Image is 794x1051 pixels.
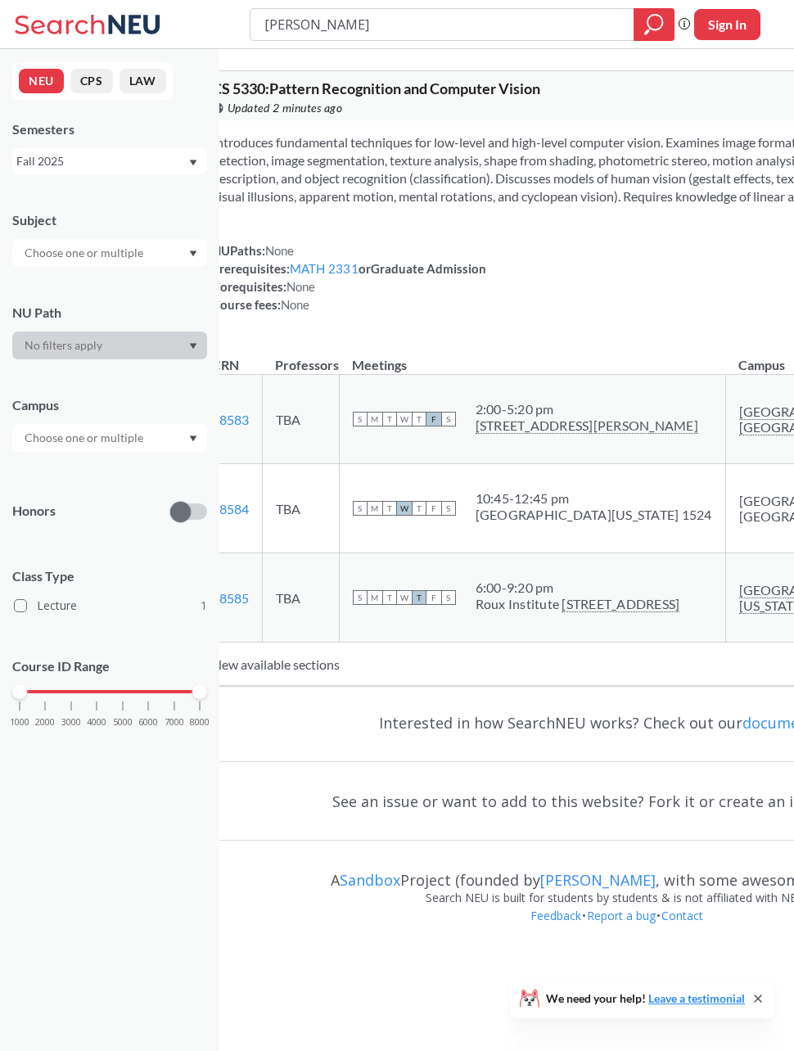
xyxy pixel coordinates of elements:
[281,297,310,312] span: None
[12,396,207,414] div: Campus
[189,435,197,442] svg: Dropdown arrow
[262,340,339,375] th: Professors
[12,502,56,521] p: Honors
[441,412,456,426] span: S
[368,412,382,426] span: M
[10,718,29,727] span: 1000
[16,152,187,170] div: Fall 2025
[212,501,249,516] a: 18584
[212,356,239,374] div: CRN
[12,120,207,138] div: Semesters
[412,412,426,426] span: T
[441,590,456,605] span: S
[262,375,339,464] td: TBA
[476,490,712,507] div: 10:45 - 12:45 pm
[476,580,680,596] div: 6:00 - 9:20 pm
[382,590,397,605] span: T
[12,332,207,359] div: Dropdown arrow
[265,243,295,258] span: None
[648,991,745,1005] a: Leave a testimonial
[368,590,382,605] span: M
[16,243,154,263] input: Choose one or multiple
[530,908,582,923] a: Feedback
[61,718,81,727] span: 3000
[12,148,207,174] div: Fall 2025Dropdown arrow
[138,718,158,727] span: 6000
[12,239,207,267] div: Dropdown arrow
[426,590,441,605] span: F
[426,501,441,516] span: F
[397,412,412,426] span: W
[397,501,412,516] span: W
[476,596,680,612] div: Roux Institute
[113,718,133,727] span: 5000
[426,412,441,426] span: F
[14,595,207,616] label: Lecture
[263,11,622,38] input: Class, professor, course number, "phrase"
[340,870,400,890] a: Sandbox
[189,160,197,166] svg: Dropdown arrow
[546,993,745,1004] span: We need your help!
[353,412,368,426] span: S
[165,718,184,727] span: 7000
[382,501,397,516] span: T
[12,567,207,585] span: Class Type
[441,501,456,516] span: S
[12,211,207,229] div: Subject
[382,412,397,426] span: T
[35,718,55,727] span: 2000
[189,250,197,257] svg: Dropdown arrow
[212,79,540,97] span: CS 5330 : Pattern Recognition and Computer Vision
[586,908,656,923] a: Report a bug
[694,9,760,40] button: Sign In
[339,340,725,375] th: Meetings
[368,501,382,516] span: M
[476,401,698,417] div: 2:00 - 5:20 pm
[12,657,207,676] p: Course ID Range
[16,428,154,448] input: Choose one or multiple
[634,8,674,41] div: magnifying glass
[120,69,166,93] button: LAW
[12,424,207,452] div: Dropdown arrow
[201,597,207,615] span: 1
[661,908,704,923] a: Contact
[644,13,664,36] svg: magnifying glass
[353,590,368,605] span: S
[228,99,343,117] span: Updated 2 minutes ago
[286,279,316,294] span: None
[87,718,106,727] span: 4000
[397,590,412,605] span: W
[353,501,368,516] span: S
[12,304,207,322] div: NU Path
[540,870,656,890] a: [PERSON_NAME]
[262,464,339,553] td: TBA
[290,261,359,276] a: MATH 2331
[70,69,113,93] button: CPS
[212,412,249,427] a: 18583
[189,343,197,350] svg: Dropdown arrow
[212,241,486,313] div: NUPaths: Prerequisites: or Graduate Admission Corequisites: Course fees:
[262,553,339,643] td: TBA
[190,718,210,727] span: 8000
[476,507,712,523] div: [GEOGRAPHIC_DATA][US_STATE] 1524
[19,69,64,93] button: NEU
[412,501,426,516] span: T
[212,590,249,606] a: 18585
[412,590,426,605] span: T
